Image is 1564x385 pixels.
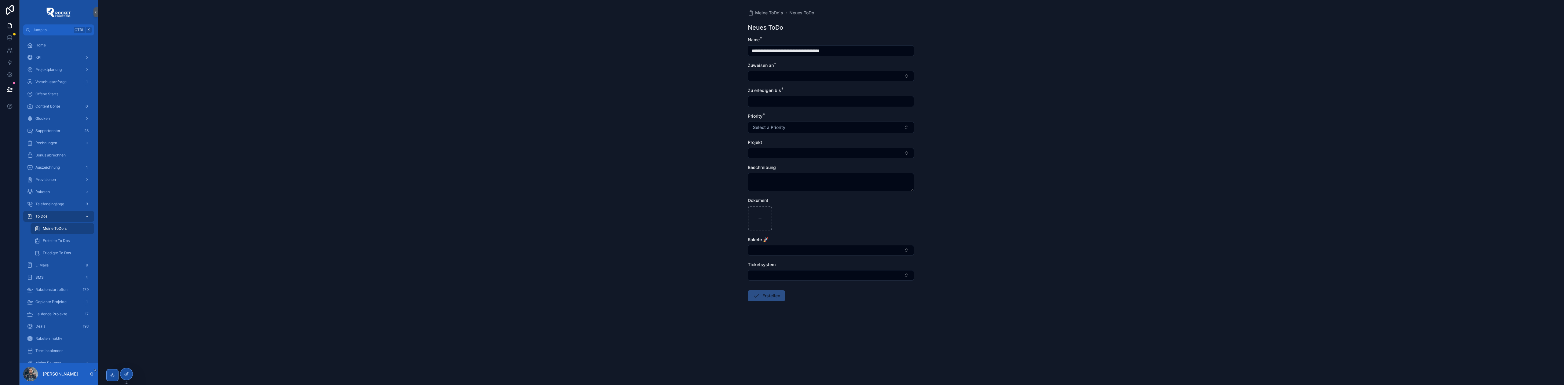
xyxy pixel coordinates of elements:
span: SMS [35,275,44,280]
span: Beschreibung [748,165,776,170]
span: Erstellte To Dos [43,238,70,243]
span: Raketen [35,189,50,194]
button: Select Button [748,245,914,255]
a: Content Börse0 [23,101,94,112]
h1: Neues ToDo [748,23,783,32]
span: Terminkalender [35,348,63,353]
a: Meine ToDo´s [31,223,94,234]
span: Zuweisen an [748,63,774,68]
p: [PERSON_NAME] [43,371,78,377]
a: Vorschussanfrage1 [23,76,94,87]
a: Projektplanung [23,64,94,75]
a: Auszeichnung1 [23,162,94,173]
a: Deals193 [23,321,94,332]
span: E-Mails [35,263,49,268]
a: Bonus abrechnen [23,150,94,161]
span: Dokument [748,198,768,203]
div: 9 [83,262,90,269]
a: SMS4 [23,272,94,283]
span: Geplante Projekte [35,299,67,304]
a: Geplante Projekte1 [23,296,94,307]
div: 1 [83,78,90,86]
a: Home [23,40,94,51]
div: scrollable content [20,35,98,363]
span: Provisionen [35,177,56,182]
span: Glocken [35,116,50,121]
a: Supportcenter28 [23,125,94,136]
span: Laufende Projekte [35,312,67,317]
div: 17 [83,310,90,318]
img: App logo [46,7,71,17]
a: Raketenstart offen179 [23,284,94,295]
span: Auszeichnung [35,165,60,170]
a: Meine ToDo´s [748,10,783,16]
span: Priority [748,113,762,119]
button: Select Button [748,270,914,280]
a: Erledigte To Dos [31,248,94,258]
span: Ctrl [74,27,85,33]
span: Vorschussanfrage [35,79,67,84]
a: Offene Starts [23,89,94,100]
a: KPI [23,52,94,63]
div: 1 [83,164,90,171]
span: Raketenstart offen [35,287,68,292]
a: Glocken [23,113,94,124]
a: Laufende Projekte17 [23,309,94,320]
div: 0 [83,103,90,110]
span: Ticketsystem [748,262,776,267]
span: Select a Priority [753,124,785,130]
div: 28 [82,127,90,134]
a: Meine Raketen [23,358,94,369]
span: Meine Raketen [35,361,61,365]
a: To Dos [23,211,94,222]
a: Erstellte To Dos [31,235,94,246]
span: Offene Starts [35,92,58,97]
button: Select Button [748,148,914,158]
div: 179 [81,286,90,293]
div: 193 [81,323,90,330]
div: 1 [83,298,90,306]
a: Provisionen [23,174,94,185]
button: Select Button [748,122,914,133]
button: Select Button [748,71,914,81]
div: 4 [83,274,90,281]
a: E-Mails9 [23,260,94,271]
a: Neues ToDo [789,10,814,16]
span: Erledigte To Dos [43,251,71,255]
span: Bonus abrechnen [35,153,66,158]
span: Rechnungen [35,141,57,145]
span: Content Börse [35,104,60,109]
span: Telefoneingänge [35,202,64,207]
a: Rechnungen [23,137,94,148]
span: To Dos [35,214,47,219]
span: Raketen inaktiv [35,336,62,341]
span: Name [748,37,760,42]
span: Jump to... [33,28,71,32]
span: Projektplanung [35,67,62,72]
span: Projekt [748,140,762,145]
a: Telefoneingänge3 [23,199,94,210]
span: KPI [35,55,41,60]
button: Jump to...CtrlK [23,24,94,35]
span: K [86,28,91,32]
span: Zu erledigen bis [748,88,781,93]
span: Meine ToDo´s [43,226,67,231]
span: Deals [35,324,45,329]
a: Terminkalender [23,345,94,356]
span: Supportcenter [35,128,60,133]
a: Raketen [23,186,94,197]
span: Meine ToDo´s [755,10,783,16]
span: Rakete 🚀 [748,237,768,242]
span: Home [35,43,46,48]
div: 3 [83,200,90,208]
a: Raketen inaktiv [23,333,94,344]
